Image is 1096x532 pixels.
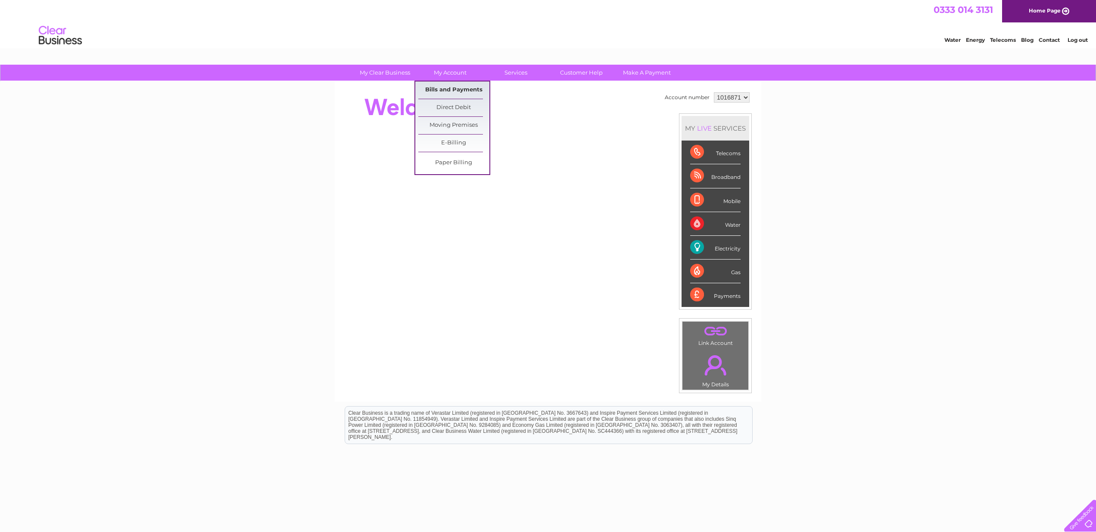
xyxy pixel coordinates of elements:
a: Blog [1021,37,1034,43]
div: Gas [690,260,741,283]
td: My Details [682,348,749,390]
div: Payments [690,283,741,307]
a: Paper Billing [418,154,489,172]
a: Telecoms [990,37,1016,43]
a: Contact [1039,37,1060,43]
a: Moving Premises [418,117,489,134]
td: Account number [663,90,712,105]
a: Services [480,65,551,81]
a: Log out [1068,37,1088,43]
div: Water [690,212,741,236]
div: Mobile [690,188,741,212]
a: Water [944,37,961,43]
div: LIVE [695,124,713,132]
div: Telecoms [690,141,741,164]
a: Bills and Payments [418,81,489,99]
a: E-Billing [418,135,489,152]
a: My Clear Business [349,65,420,81]
td: Link Account [682,321,749,348]
a: My Account [415,65,486,81]
a: . [685,350,746,380]
a: Direct Debit [418,99,489,116]
a: Make A Payment [611,65,682,81]
a: . [685,324,746,339]
a: 0333 014 3131 [934,4,993,15]
div: MY SERVICES [682,116,749,141]
img: logo.png [38,22,82,49]
a: Customer Help [546,65,617,81]
div: Clear Business is a trading name of Verastar Limited (registered in [GEOGRAPHIC_DATA] No. 3667643... [345,5,752,42]
div: Electricity [690,236,741,260]
div: Broadband [690,164,741,188]
a: Energy [966,37,985,43]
